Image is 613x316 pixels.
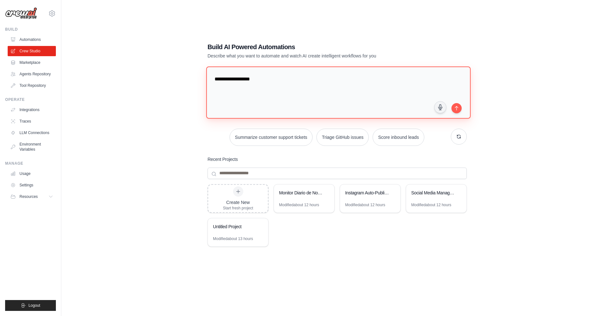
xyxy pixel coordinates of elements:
span: Resources [19,194,38,199]
div: Monitor Diario de Noticias Brasil [279,190,323,196]
iframe: Chat Widget [581,285,613,316]
button: Get new suggestions [451,129,467,145]
div: Widget de chat [581,285,613,316]
h3: Recent Projects [208,156,238,162]
div: Untitled Project [213,223,257,230]
button: Click to speak your automation idea [434,101,446,113]
a: Integrations [8,105,56,115]
a: Marketplace [8,57,56,68]
div: Manage [5,161,56,166]
a: Crew Studio [8,46,56,56]
h1: Build AI Powered Automations [208,42,422,51]
div: Build [5,27,56,32]
div: Operate [5,97,56,102]
a: Tool Repository [8,80,56,91]
div: Modified about 12 hours [345,202,385,207]
div: Start fresh project [223,206,253,211]
button: Triage GitHub issues [316,129,369,146]
div: Instagram Auto-Publisher & Social Media Manager [345,190,389,196]
button: Summarize customer support tickets [230,129,313,146]
a: Usage [8,169,56,179]
button: Score inbound leads [373,129,424,146]
button: Logout [5,300,56,311]
a: LLM Connections [8,128,56,138]
div: Social Media Management Automation [411,190,455,196]
a: Agents Repository [8,69,56,79]
a: Traces [8,116,56,126]
a: Settings [8,180,56,190]
span: Logout [28,303,40,308]
p: Describe what you want to automate and watch AI create intelligent workflows for you [208,53,422,59]
button: Resources [8,192,56,202]
div: Create New [223,199,253,206]
div: Modified about 12 hours [411,202,451,207]
img: Logo [5,7,37,19]
div: Modified about 12 hours [279,202,319,207]
a: Environment Variables [8,139,56,154]
div: Modified about 13 hours [213,236,253,241]
a: Automations [8,34,56,45]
